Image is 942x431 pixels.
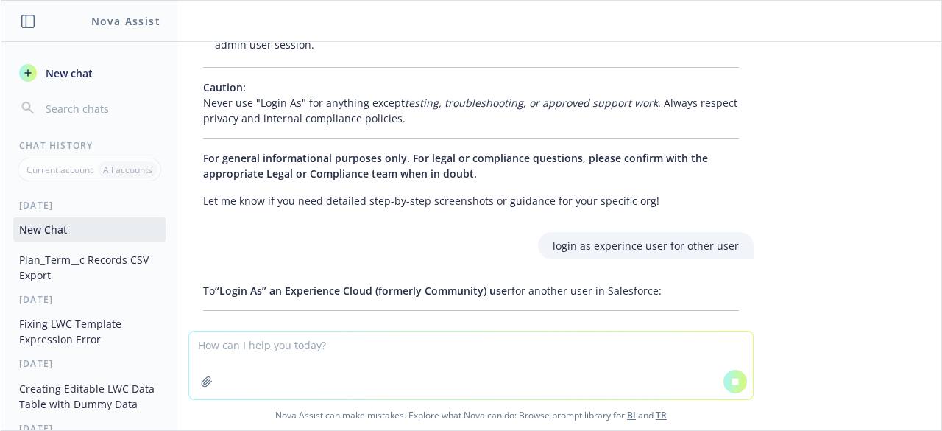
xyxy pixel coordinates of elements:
p: login as experince user for other user [553,238,739,253]
p: Current account [26,164,93,176]
h1: Nova Assist [91,13,160,29]
a: BI [627,409,636,421]
p: All accounts [103,164,152,176]
button: Creating Editable LWC Data Table with Dummy Data [13,376,166,416]
span: For general informational purposes only. For legal or compliance questions, please confirm with t... [203,151,708,181]
div: [DATE] [1,357,177,370]
button: New chat [13,60,166,86]
button: Plan_Term__c Records CSV Export [13,248,166,287]
span: Nova Assist can make mistakes. Explore what Nova can do: Browse prompt library for and [7,400,935,430]
div: [DATE] [1,293,177,306]
div: [DATE] [1,199,177,211]
span: Caution: [203,80,246,94]
p: Let me know if you need detailed step-by-step screenshots or guidance for your specific org! [203,193,739,209]
span: “Login As” an Experience Cloud (formerly Community) user [215,284,511,298]
button: Fixing LWC Template Expression Error [13,312,166,351]
p: To for another user in Salesforce: [203,283,739,298]
span: New chat [43,66,93,81]
p: Never use "Login As" for anything except . Always respect privacy and internal compliance policies. [203,80,739,126]
div: Chat History [1,139,177,152]
button: New Chat [13,217,166,242]
a: TR [656,409,667,421]
em: testing, troubleshooting, or approved support work [405,96,658,110]
input: Search chats [43,98,160,119]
